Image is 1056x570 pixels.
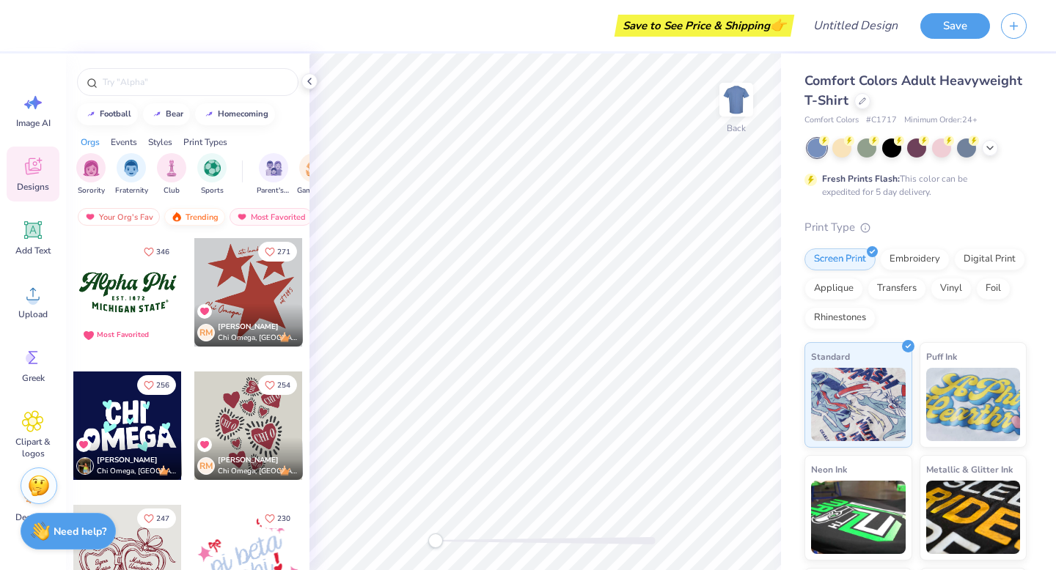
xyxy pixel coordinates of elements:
[811,462,847,477] span: Neon Ink
[16,117,51,129] span: Image AI
[218,466,297,477] span: Chi Omega, [GEOGRAPHIC_DATA]
[258,375,297,395] button: Like
[197,324,215,341] div: RM
[926,462,1013,477] span: Metallic & Glitter Ink
[297,153,331,196] button: filter button
[802,11,909,40] input: Untitled Design
[156,515,169,522] span: 247
[83,160,100,177] img: Sorority Image
[164,185,180,196] span: Club
[804,72,1022,109] span: Comfort Colors Adult Heavyweight T-Shirt
[81,136,100,149] div: Orgs
[157,153,186,196] div: filter for Club
[84,212,96,222] img: most_fav.gif
[97,466,176,477] span: Chi Omega, [GEOGRAPHIC_DATA][US_STATE]
[811,368,906,441] img: Standard
[804,219,1027,236] div: Print Type
[76,153,106,196] div: filter for Sorority
[101,75,289,89] input: Try "Alpha"
[97,455,158,465] span: [PERSON_NAME]
[722,85,751,114] img: Back
[618,15,791,37] div: Save to See Price & Shipping
[171,212,183,222] img: trending.gif
[297,153,331,196] div: filter for Game Day
[115,153,148,196] div: filter for Fraternity
[97,330,149,341] div: Most Favorited
[54,525,106,538] strong: Need help?
[137,508,176,528] button: Like
[306,160,323,177] img: Game Day Image
[257,153,290,196] button: filter button
[17,181,49,193] span: Designs
[204,160,221,177] img: Sports Image
[770,16,786,34] span: 👉
[804,248,876,270] div: Screen Print
[428,533,443,548] div: Accessibility label
[143,103,190,125] button: bear
[201,185,224,196] span: Sports
[123,160,139,177] img: Fraternity Image
[804,114,859,127] span: Comfort Colors
[164,208,225,226] div: Trending
[18,308,48,320] span: Upload
[15,245,51,256] span: Add Text
[257,185,290,196] span: Parent's Weekend
[822,173,900,185] strong: Fresh Prints Flash:
[15,511,51,523] span: Decorate
[76,153,106,196] button: filter button
[727,122,746,135] div: Back
[183,136,227,149] div: Print Types
[197,457,215,475] div: RM
[218,322,279,332] span: [PERSON_NAME]
[22,372,45,384] span: Greek
[277,515,290,522] span: 230
[976,278,1011,300] div: Foil
[85,110,97,119] img: trend_line.gif
[137,375,176,395] button: Like
[115,185,148,196] span: Fraternity
[197,153,227,196] button: filter button
[78,185,105,196] span: Sorority
[218,110,268,118] div: homecoming
[277,382,290,389] span: 254
[156,248,169,256] span: 346
[100,110,131,118] div: football
[137,242,176,262] button: Like
[197,153,227,196] div: filter for Sports
[166,110,183,118] div: bear
[297,185,331,196] span: Game Day
[203,110,215,119] img: trend_line.gif
[236,212,248,222] img: most_fav.gif
[880,248,950,270] div: Embroidery
[926,349,957,364] span: Puff Ink
[811,481,906,554] img: Neon Ink
[822,172,1002,199] div: This color can be expedited for 5 day delivery.
[218,333,297,344] span: Chi Omega, [GEOGRAPHIC_DATA]
[804,278,863,300] div: Applique
[954,248,1025,270] div: Digital Print
[156,382,169,389] span: 256
[866,114,897,127] span: # C1717
[151,110,163,119] img: trend_line.gif
[78,208,160,226] div: Your Org's Fav
[77,103,138,125] button: football
[804,307,876,329] div: Rhinestones
[868,278,926,300] div: Transfers
[277,248,290,256] span: 271
[157,153,186,196] button: filter button
[258,242,297,262] button: Like
[164,160,180,177] img: Club Image
[920,13,990,39] button: Save
[218,455,279,465] span: [PERSON_NAME]
[148,136,172,149] div: Styles
[265,160,282,177] img: Parent's Weekend Image
[931,278,972,300] div: Vinyl
[904,114,978,127] span: Minimum Order: 24 +
[926,481,1021,554] img: Metallic & Glitter Ink
[258,508,297,528] button: Like
[926,368,1021,441] img: Puff Ink
[111,136,137,149] div: Events
[230,208,312,226] div: Most Favorited
[195,103,275,125] button: homecoming
[115,153,148,196] button: filter button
